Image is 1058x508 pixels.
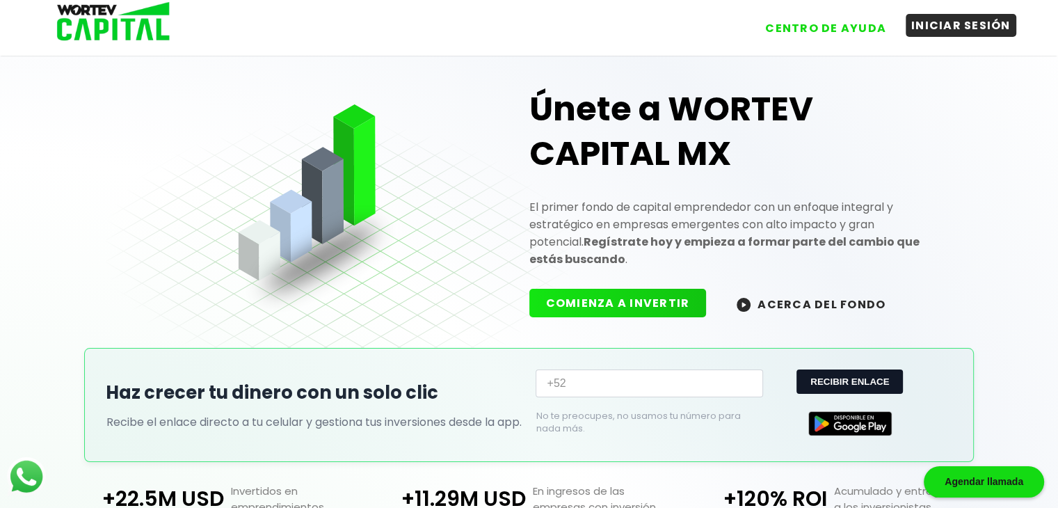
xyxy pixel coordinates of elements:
[529,87,952,176] h1: Únete a WORTEV CAPITAL MX
[536,410,740,435] p: No te preocupes, no usamos tu número para nada más.
[737,298,751,312] img: wortev-capital-acerca-del-fondo
[924,466,1044,498] div: Agendar llamada
[746,6,892,40] a: CENTRO DE AYUDA
[106,379,522,406] h2: Haz crecer tu dinero con un solo clic
[796,370,903,394] button: RECIBIR ENLACE
[7,457,46,496] img: logos_whatsapp-icon.242b2217.svg
[892,6,1016,40] a: INICIAR SESIÓN
[808,411,892,436] img: Google Play
[529,198,952,268] p: El primer fondo de capital emprendedor con un enfoque integral y estratégico en empresas emergent...
[760,17,892,40] button: CENTRO DE AYUDA
[906,14,1016,37] button: INICIAR SESIÓN
[529,234,920,267] strong: Regístrate hoy y empieza a formar parte del cambio que estás buscando
[529,295,721,311] a: COMIENZA A INVERTIR
[106,413,522,431] p: Recibe el enlace directo a tu celular y gestiona tus inversiones desde la app.
[529,289,707,317] button: COMIENZA A INVERTIR
[720,289,902,319] button: ACERCA DEL FONDO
